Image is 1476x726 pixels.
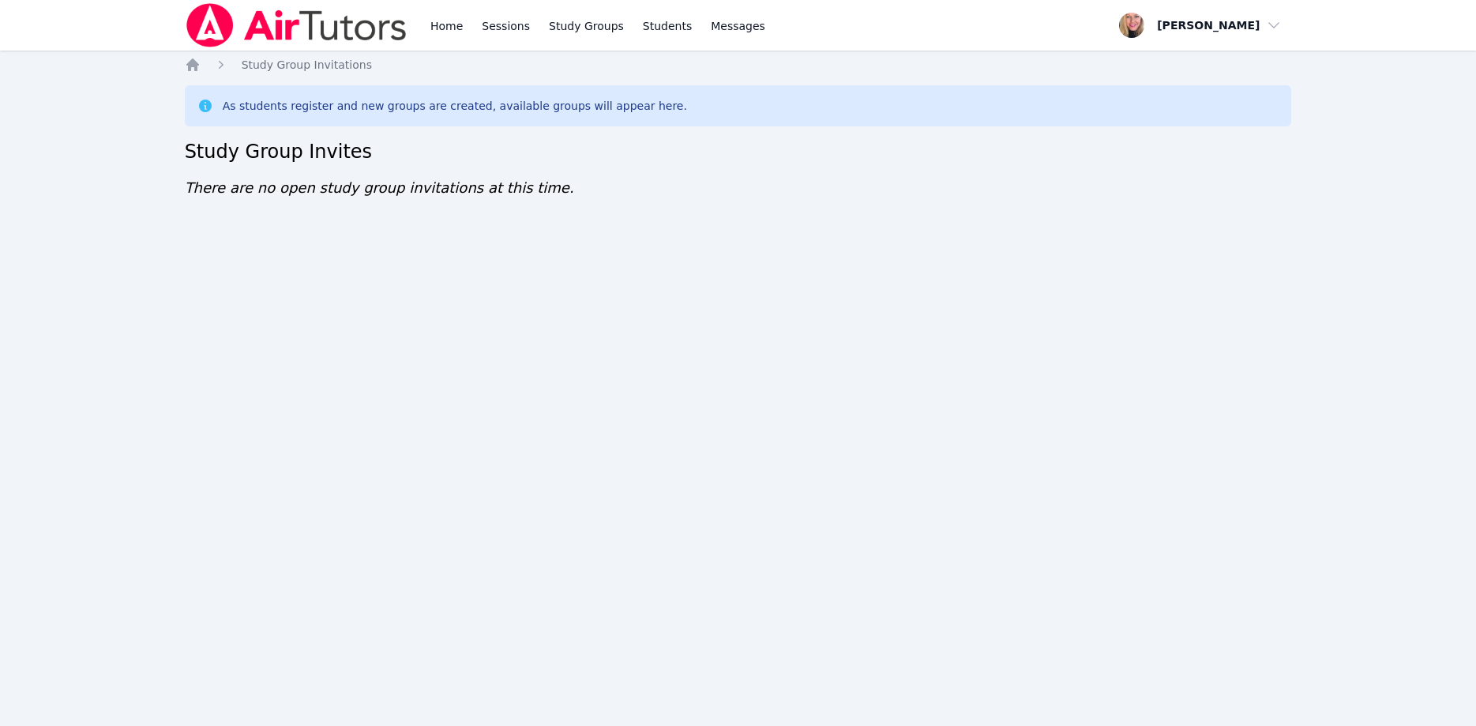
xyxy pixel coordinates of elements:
img: Air Tutors [185,3,408,47]
nav: Breadcrumb [185,57,1292,73]
span: There are no open study group invitations at this time. [185,179,574,196]
div: As students register and new groups are created, available groups will appear here. [223,98,687,114]
a: Study Group Invitations [242,57,372,73]
h2: Study Group Invites [185,139,1292,164]
span: Messages [711,18,765,34]
span: Study Group Invitations [242,58,372,71]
